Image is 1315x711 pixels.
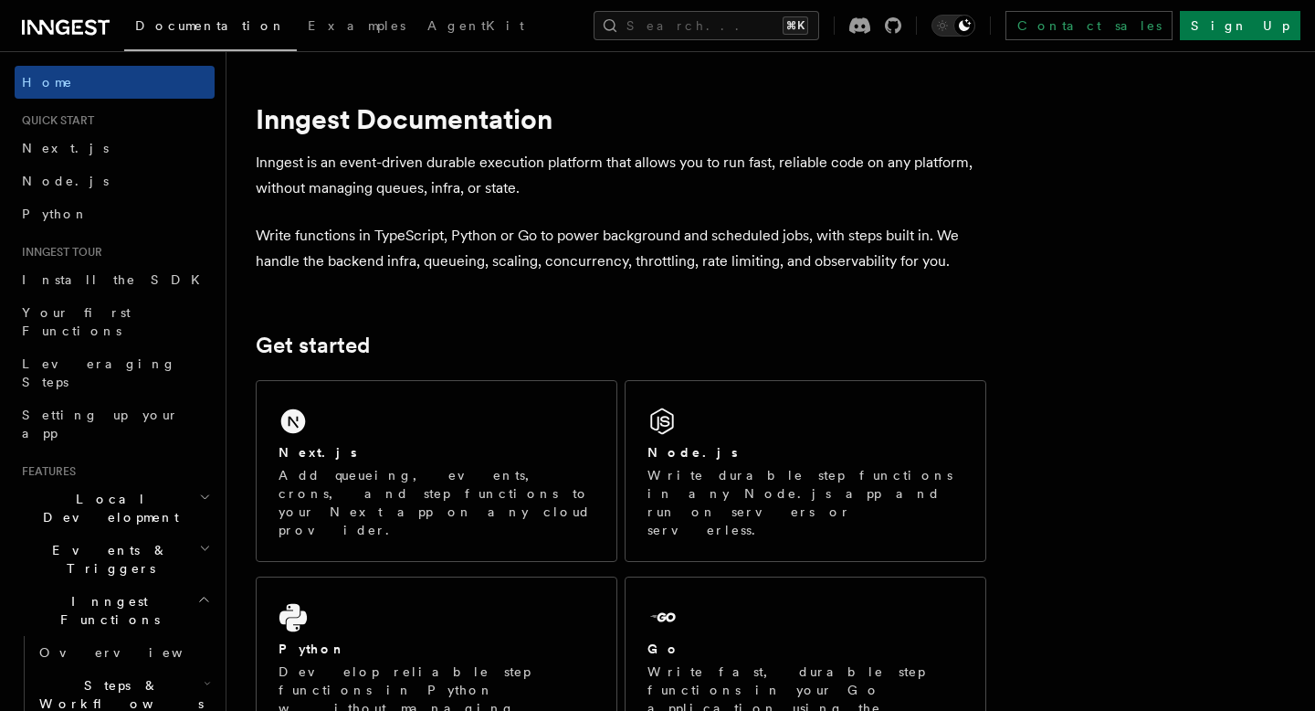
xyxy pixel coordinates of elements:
p: Write durable step functions in any Node.js app and run on servers or serverless. [647,466,963,539]
span: Features [15,464,76,479]
a: Examples [297,5,416,49]
span: Next.js [22,141,109,155]
h1: Inngest Documentation [256,102,986,135]
h2: Next.js [279,443,357,462]
a: Leveraging Steps [15,347,215,398]
button: Toggle dark mode [931,15,975,37]
span: Events & Triggers [15,541,199,578]
p: Inngest is an event-driven durable execution platform that allows you to run fast, reliable code ... [256,150,986,201]
a: Get started [256,333,370,358]
span: Overview [39,645,227,660]
span: Python [22,207,89,221]
button: Search...⌘K [594,11,819,40]
span: Examples [308,18,405,33]
span: Your first Functions [22,305,131,338]
span: Documentation [135,18,286,33]
button: Events & Triggers [15,534,215,585]
span: Quick start [15,113,94,128]
a: Home [15,66,215,99]
a: Next.jsAdd queueing, events, crons, and step functions to your Next app on any cloud provider. [256,380,617,562]
span: Inngest Functions [15,592,197,629]
a: Python [15,197,215,230]
span: Local Development [15,490,199,526]
a: AgentKit [416,5,535,49]
a: Setting up your app [15,398,215,450]
span: Inngest tour [15,245,102,260]
h2: Python [279,640,346,658]
a: Contact sales [1005,11,1173,40]
a: Next.js [15,132,215,164]
a: Overview [32,636,215,669]
span: Home [22,73,73,91]
a: Sign Up [1180,11,1300,40]
a: Documentation [124,5,297,51]
span: Leveraging Steps [22,356,176,389]
h2: Node.js [647,443,738,462]
button: Local Development [15,483,215,534]
span: Install the SDK [22,272,211,287]
a: Node.js [15,164,215,197]
a: Install the SDK [15,263,215,296]
p: Write functions in TypeScript, Python or Go to power background and scheduled jobs, with steps bu... [256,223,986,274]
kbd: ⌘K [783,16,808,35]
span: Node.js [22,174,109,188]
span: Setting up your app [22,408,179,440]
h2: Go [647,640,680,658]
a: Your first Functions [15,296,215,347]
p: Add queueing, events, crons, and step functions to your Next app on any cloud provider. [279,466,594,539]
a: Node.jsWrite durable step functions in any Node.js app and run on servers or serverless. [625,380,986,562]
button: Inngest Functions [15,585,215,636]
span: AgentKit [427,18,524,33]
